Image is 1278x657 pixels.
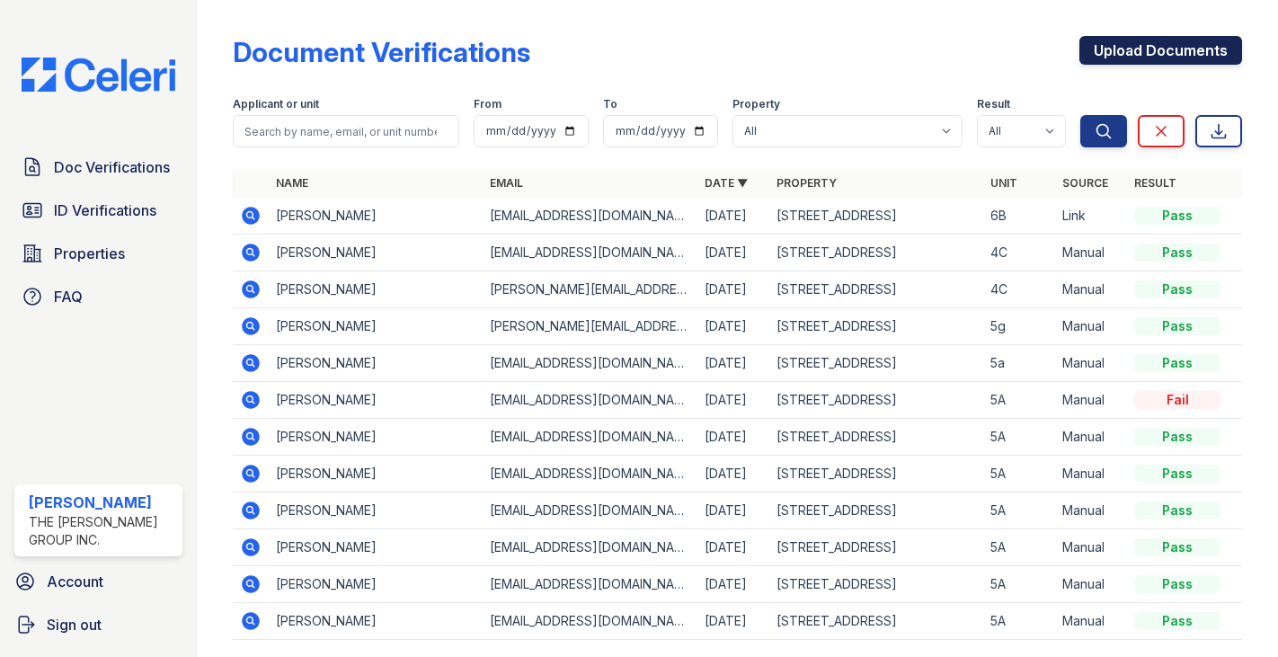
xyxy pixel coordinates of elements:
[483,345,697,382] td: [EMAIL_ADDRESS][DOMAIN_NAME]
[983,271,1055,308] td: 4C
[1055,382,1127,419] td: Manual
[1134,280,1220,298] div: Pass
[697,345,769,382] td: [DATE]
[233,115,459,147] input: Search by name, email, or unit number
[483,382,697,419] td: [EMAIL_ADDRESS][DOMAIN_NAME]
[983,235,1055,271] td: 4C
[483,603,697,640] td: [EMAIL_ADDRESS][DOMAIN_NAME]
[1055,456,1127,493] td: Manual
[1055,529,1127,566] td: Manual
[697,603,769,640] td: [DATE]
[1134,207,1220,225] div: Pass
[769,271,983,308] td: [STREET_ADDRESS]
[1134,354,1220,372] div: Pass
[697,566,769,603] td: [DATE]
[7,607,190,643] a: Sign out
[474,97,501,111] label: From
[1134,317,1220,335] div: Pass
[769,198,983,235] td: [STREET_ADDRESS]
[1134,575,1220,593] div: Pass
[990,176,1017,190] a: Unit
[1134,612,1220,630] div: Pass
[769,382,983,419] td: [STREET_ADDRESS]
[983,198,1055,235] td: 6B
[1055,198,1127,235] td: Link
[1062,176,1108,190] a: Source
[1055,493,1127,529] td: Manual
[983,493,1055,529] td: 5A
[14,235,182,271] a: Properties
[697,419,769,456] td: [DATE]
[7,564,190,599] a: Account
[269,308,483,345] td: [PERSON_NAME]
[983,456,1055,493] td: 5A
[983,419,1055,456] td: 5A
[233,36,530,68] div: Document Verifications
[269,235,483,271] td: [PERSON_NAME]
[769,493,983,529] td: [STREET_ADDRESS]
[705,176,748,190] a: Date ▼
[7,58,190,92] img: CE_Logo_Blue-a8612792a0a2168367f1c8372b55b34899dd931a85d93a1a3d3e32e68fde9ad4.png
[697,198,769,235] td: [DATE]
[47,571,103,592] span: Account
[1134,428,1220,446] div: Pass
[14,279,182,315] a: FAQ
[1055,235,1127,271] td: Manual
[269,419,483,456] td: [PERSON_NAME]
[483,456,697,493] td: [EMAIL_ADDRESS][DOMAIN_NAME]
[1055,308,1127,345] td: Manual
[269,271,483,308] td: [PERSON_NAME]
[1134,176,1176,190] a: Result
[1134,244,1220,262] div: Pass
[483,493,697,529] td: [EMAIL_ADDRESS][DOMAIN_NAME]
[697,493,769,529] td: [DATE]
[1055,603,1127,640] td: Manual
[269,198,483,235] td: [PERSON_NAME]
[1134,391,1220,409] div: Fail
[769,345,983,382] td: [STREET_ADDRESS]
[983,603,1055,640] td: 5A
[54,286,83,307] span: FAQ
[977,97,1010,111] label: Result
[29,513,175,549] div: The [PERSON_NAME] Group Inc.
[269,603,483,640] td: [PERSON_NAME]
[777,176,837,190] a: Property
[233,97,319,111] label: Applicant or unit
[1055,271,1127,308] td: Manual
[14,149,182,185] a: Doc Verifications
[269,493,483,529] td: [PERSON_NAME]
[697,235,769,271] td: [DATE]
[14,192,182,228] a: ID Verifications
[269,456,483,493] td: [PERSON_NAME]
[769,529,983,566] td: [STREET_ADDRESS]
[697,456,769,493] td: [DATE]
[769,235,983,271] td: [STREET_ADDRESS]
[483,566,697,603] td: [EMAIL_ADDRESS][DOMAIN_NAME]
[769,603,983,640] td: [STREET_ADDRESS]
[1079,36,1242,65] a: Upload Documents
[697,271,769,308] td: [DATE]
[483,235,697,271] td: [EMAIL_ADDRESS][DOMAIN_NAME]
[983,308,1055,345] td: 5g
[269,382,483,419] td: [PERSON_NAME]
[697,308,769,345] td: [DATE]
[983,382,1055,419] td: 5A
[1134,538,1220,556] div: Pass
[769,456,983,493] td: [STREET_ADDRESS]
[1134,502,1220,519] div: Pass
[54,200,156,221] span: ID Verifications
[490,176,523,190] a: Email
[483,529,697,566] td: [EMAIL_ADDRESS][DOMAIN_NAME]
[983,566,1055,603] td: 5A
[54,243,125,264] span: Properties
[276,176,308,190] a: Name
[269,345,483,382] td: [PERSON_NAME]
[769,566,983,603] td: [STREET_ADDRESS]
[483,198,697,235] td: [EMAIL_ADDRESS][DOMAIN_NAME]
[1055,419,1127,456] td: Manual
[47,614,102,635] span: Sign out
[732,97,780,111] label: Property
[1134,465,1220,483] div: Pass
[483,271,697,308] td: [PERSON_NAME][EMAIL_ADDRESS][DOMAIN_NAME]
